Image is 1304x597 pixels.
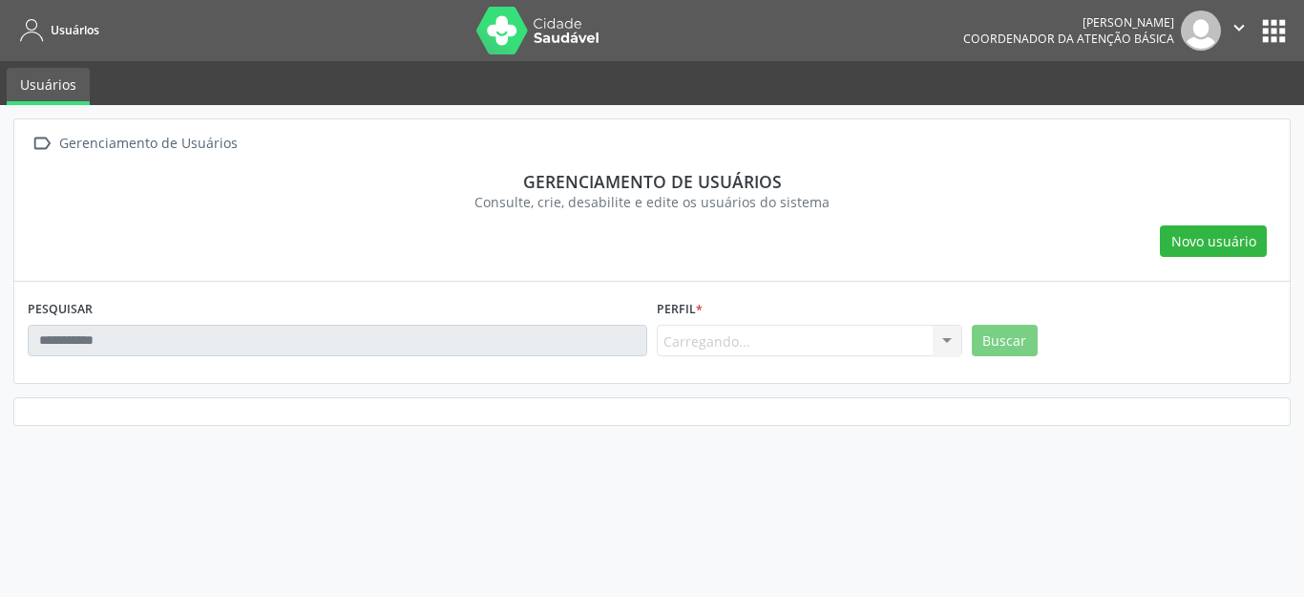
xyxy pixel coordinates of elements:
[1257,14,1291,48] button: apps
[963,31,1174,47] span: Coordenador da Atenção Básica
[963,14,1174,31] div: [PERSON_NAME]
[28,130,55,158] i: 
[13,14,99,46] a: Usuários
[7,68,90,105] a: Usuários
[972,325,1038,357] button: Buscar
[41,171,1263,192] div: Gerenciamento de usuários
[1229,17,1250,38] i: 
[1171,231,1256,251] span: Novo usuário
[1160,225,1267,258] button: Novo usuário
[28,295,93,325] label: PESQUISAR
[55,130,241,158] div: Gerenciamento de Usuários
[1181,11,1221,51] img: img
[1221,11,1257,51] button: 
[41,192,1263,212] div: Consulte, crie, desabilite e edite os usuários do sistema
[657,295,703,325] label: Perfil
[28,130,241,158] a:  Gerenciamento de Usuários
[51,22,99,38] span: Usuários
